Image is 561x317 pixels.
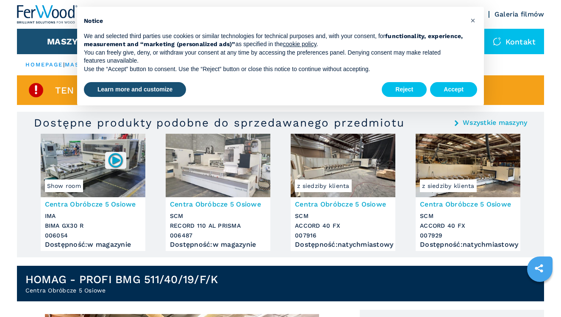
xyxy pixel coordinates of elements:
[166,134,270,251] a: Centra Obróbcze 5 Osiowe SCM RECORD 110 AL PRISMACentra Obróbcze 5 OsioweSCMRECORD 110 AL PRISMA0...
[494,10,544,18] a: Galeria filmów
[34,116,405,130] h3: Dostępne produkty podobne do sprzedawanego przedmiotu
[420,199,516,209] h3: Centra Obróbcze 5 Osiowe
[55,85,239,95] span: Ten przedmiot jest już sprzedany
[45,211,141,240] h3: IMA BIMA GX30 R 006054
[470,15,475,25] span: ×
[295,199,391,209] h3: Centra Obróbcze 5 Osiowe
[25,273,218,286] h1: HOMAG - PROFI BMG 511/40/19/F/K
[45,199,141,209] h3: Centra Obróbcze 5 Osiowe
[525,279,555,311] iframe: Chat
[170,211,266,240] h3: SCM RECORD 110 AL PRISMA 006487
[84,33,463,48] strong: functionality, experience, measurement and “marketing (personalized ads)”
[41,134,145,197] img: Centra Obróbcze 5 Osiowe IMA BIMA GX30 R
[430,82,477,97] button: Accept
[484,29,544,54] div: Kontakt
[420,211,516,240] h3: SCM ACCORD 40 FX 007929
[45,179,83,192] span: Show room
[295,243,391,247] div: Dostępność : natychmiastowy
[291,134,395,251] a: Centra Obróbcze 5 Osiowe SCM ACCORD 40 FXz siedziby klientaCentra Obróbcze 5 OsioweSCMACCORD 40 F...
[84,49,464,65] p: You can freely give, deny, or withdraw your consent at any time by accessing the preferences pane...
[17,5,78,24] img: Ferwood
[170,243,266,247] div: Dostępność : w magazynie
[45,243,141,247] div: Dostępność : w magazynie
[84,65,464,74] p: Use the “Accept” button to consent. Use the “Reject” button or close this notice to continue with...
[41,134,145,251] a: Centra Obróbcze 5 Osiowe IMA BIMA GX30 RShow room006054Centra Obróbcze 5 OsioweIMABIMA GX30 R0060...
[170,199,266,209] h3: Centra Obróbcze 5 Osiowe
[84,17,464,25] h2: Notice
[107,152,124,168] img: 006054
[295,179,352,192] span: z siedziby klienta
[416,134,520,251] a: Centra Obróbcze 5 Osiowe SCM ACCORD 40 FXz siedziby klientaCentra Obróbcze 5 OsioweSCMACCORD 40 F...
[420,179,477,192] span: z siedziby klienta
[84,82,186,97] button: Learn more and customize
[47,36,90,47] button: Maszyny
[295,211,391,240] h3: SCM ACCORD 40 FX 007916
[528,258,550,279] a: sharethis
[84,32,464,49] p: We and selected third parties use cookies or similar technologies for technical purposes and, wit...
[65,61,97,68] a: maszyny
[382,82,427,97] button: Reject
[28,82,44,99] img: SoldProduct
[416,134,520,197] img: Centra Obróbcze 5 Osiowe SCM ACCORD 40 FX
[166,134,270,197] img: Centra Obróbcze 5 Osiowe SCM RECORD 110 AL PRISMA
[420,243,516,247] div: Dostępność : natychmiastowy
[463,119,527,126] a: Wszystkie maszyny
[291,134,395,197] img: Centra Obróbcze 5 Osiowe SCM ACCORD 40 FX
[466,14,480,27] button: Close this notice
[25,61,63,68] a: HOMEPAGE
[25,286,218,295] h2: Centra Obróbcze 5 Osiowe
[283,41,317,47] a: cookie policy
[63,61,65,68] span: |
[493,37,501,46] img: Kontakt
